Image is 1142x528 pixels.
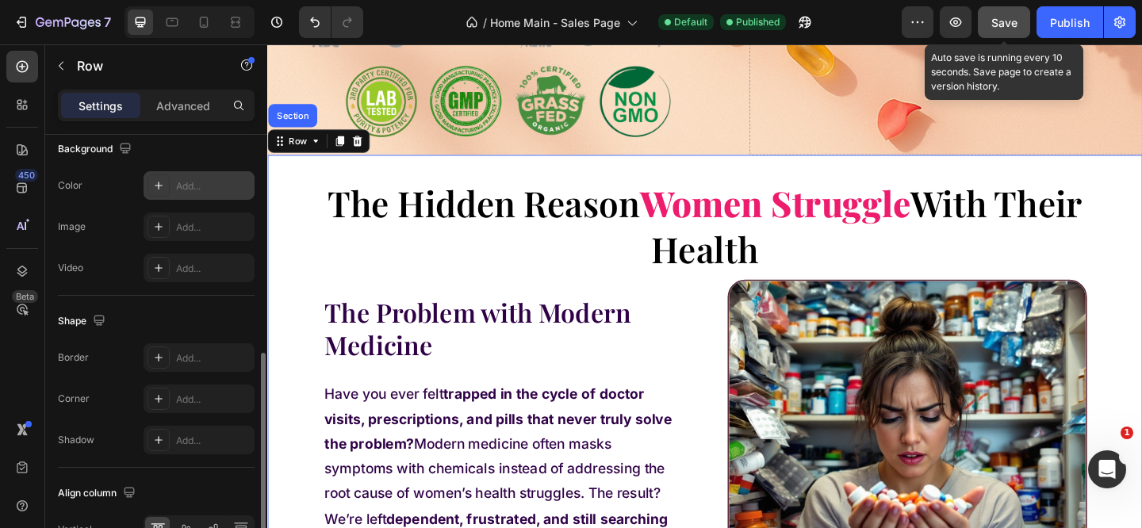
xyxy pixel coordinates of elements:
span: Home Main - Sales Page [490,14,620,31]
strong: trapped in the cycle of doctor visits, prescriptions, and pills that never truly solve the problem? [62,372,439,444]
div: Add... [176,220,251,235]
div: Beta [12,290,38,303]
div: Shadow [58,433,94,447]
div: Color [58,178,82,193]
div: Add... [176,262,251,276]
span: Default [674,15,707,29]
div: Corner [58,392,90,406]
div: 450 [15,169,38,182]
div: Add... [176,392,251,407]
div: Add... [176,434,251,448]
div: Row [20,98,46,113]
iframe: Intercom live chat [1088,450,1126,488]
div: Border [58,350,89,365]
span: 1 [1121,427,1133,439]
div: Shape [58,311,109,332]
div: Image [58,220,86,234]
button: 7 [6,6,118,38]
div: Align column [58,483,139,504]
span: With Their Health [418,147,887,247]
p: Settings [79,98,123,114]
p: Row [77,56,212,75]
h2: The Problem with Modern Medicine [60,272,451,347]
p: Advanced [156,98,210,114]
button: Save [978,6,1030,38]
div: Undo/Redo [299,6,363,38]
span: / [483,14,487,31]
div: Background [58,139,135,160]
div: Section [7,73,48,82]
iframe: Design area [267,44,1142,528]
div: Add... [176,179,251,193]
span: Save [991,16,1017,29]
p: 7 [104,13,111,32]
button: Publish [1037,6,1103,38]
span: Published [736,15,780,29]
div: Add... [176,351,251,365]
div: Publish [1050,14,1090,31]
strong: Women Struggle [405,147,699,197]
div: Video [58,261,83,275]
